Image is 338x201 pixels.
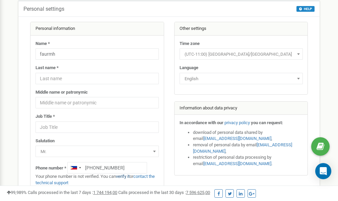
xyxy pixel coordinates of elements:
[93,190,117,195] u: 1 744 194,00
[175,22,308,36] div: Other settings
[23,6,64,12] h5: Personal settings
[193,142,292,154] a: [EMAIL_ADDRESS][DOMAIN_NAME]
[36,48,159,60] input: Name
[36,89,88,96] label: Middle name or patronymic
[30,22,164,36] div: Personal information
[36,113,55,120] label: Job Title *
[203,161,271,166] a: [EMAIL_ADDRESS][DOMAIN_NAME]
[36,65,59,71] label: Last name *
[116,174,130,179] a: verify it
[36,41,50,47] label: Name *
[36,121,159,133] input: Job Title
[193,142,303,154] li: removal of personal data by email ,
[67,162,147,173] input: +1-800-555-55-55
[193,154,303,167] li: restriction of personal data processing by email .
[28,190,117,195] span: Calls processed in the last 7 days :
[68,162,83,173] div: Telephone country code
[36,173,159,186] p: Your phone number is not verified. You can or
[175,102,308,115] div: Information about data privacy
[251,120,283,125] strong: you can request:
[36,97,159,108] input: Middle name or patronymic
[180,120,223,125] strong: In accordance with our
[182,50,300,59] span: (UTC-11:00) Pacific/Midway
[36,146,159,157] span: Mr.
[203,136,271,141] a: [EMAIL_ADDRESS][DOMAIN_NAME]
[7,190,27,195] span: 99,989%
[36,165,66,171] label: Phone number *
[224,120,250,125] a: privacy policy
[36,174,155,185] a: contact the technical support
[38,147,156,156] span: Mr.
[186,190,210,195] u: 7 596 625,00
[193,130,303,142] li: download of personal data shared by email ,
[180,41,200,47] label: Time zone
[118,190,210,195] span: Calls processed in the last 30 days :
[180,73,303,84] span: English
[315,163,331,179] div: Open Intercom Messenger
[296,6,315,12] button: HELP
[36,73,159,84] input: Last name
[182,74,300,84] span: English
[36,138,55,144] label: Salutation
[180,48,303,60] span: (UTC-11:00) Pacific/Midway
[180,65,198,71] label: Language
